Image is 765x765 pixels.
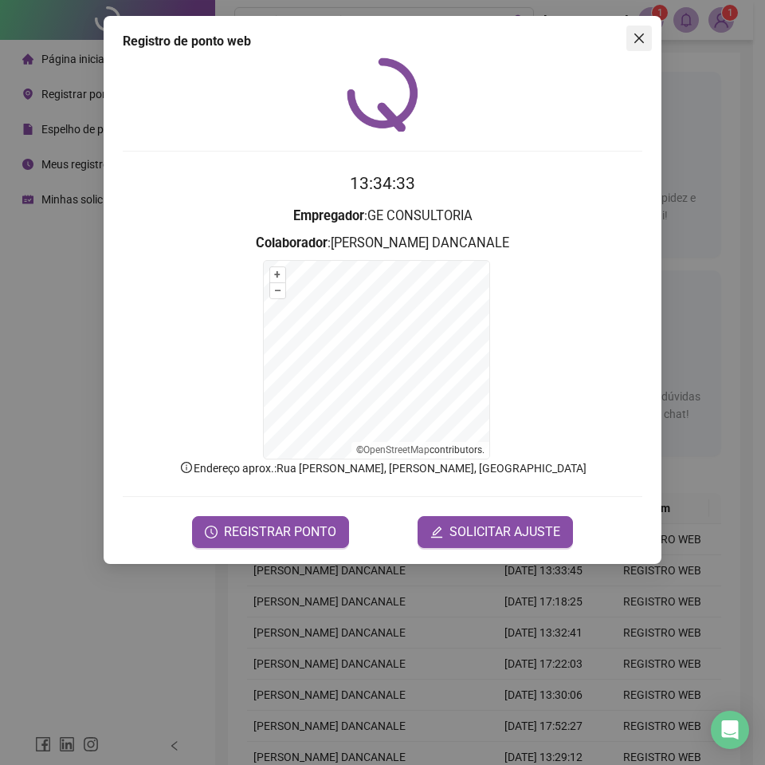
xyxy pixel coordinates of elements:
[123,233,642,254] h3: : [PERSON_NAME] DANCANALE
[363,444,430,455] a: OpenStreetMap
[356,444,484,455] li: © contributors.
[270,267,285,282] button: +
[633,32,645,45] span: close
[711,711,749,749] div: Open Intercom Messenger
[350,174,415,193] time: 13:34:33
[430,526,443,538] span: edit
[449,522,560,542] span: SOLICITAR AJUSTE
[270,283,285,298] button: –
[205,526,218,538] span: clock-circle
[192,516,349,548] button: REGISTRAR PONTO
[256,235,328,250] strong: Colaborador
[123,459,642,477] p: Endereço aprox. : Rua [PERSON_NAME], [PERSON_NAME], [GEOGRAPHIC_DATA]
[179,460,194,475] span: info-circle
[293,208,364,223] strong: Empregador
[123,206,642,227] h3: : GE CONSULTORIA
[626,26,652,51] button: Close
[123,32,642,51] div: Registro de ponto web
[224,522,336,542] span: REGISTRAR PONTO
[347,57,418,132] img: QRPoint
[418,516,573,548] button: editSOLICITAR AJUSTE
